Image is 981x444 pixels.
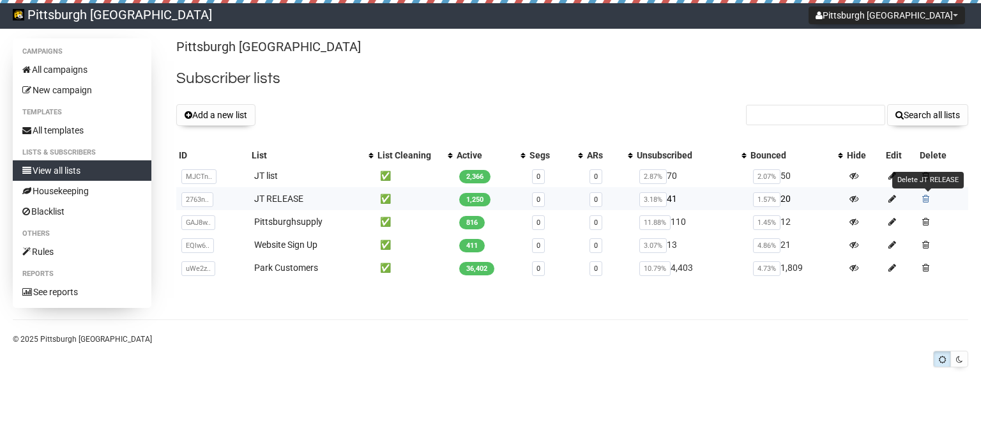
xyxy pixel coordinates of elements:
span: 2.07% [753,169,780,184]
a: 0 [594,172,598,181]
td: 70 [634,164,748,187]
a: 0 [594,264,598,273]
a: 0 [594,195,598,204]
td: 110 [634,210,748,233]
a: All templates [13,120,151,141]
li: Templates [13,105,151,120]
a: 0 [594,241,598,250]
span: 1.57% [753,192,780,207]
a: Blacklist [13,201,151,222]
td: 21 [748,233,844,256]
th: List: No sort applied, activate to apply an ascending sort [249,146,375,164]
a: 0 [536,218,540,227]
a: See reports [13,282,151,302]
a: Housekeeping [13,181,151,201]
span: 10.79% [639,261,671,276]
div: Edit [886,149,915,162]
span: 4.73% [753,261,780,276]
a: JT list [254,171,278,181]
span: EQlw6.. [181,238,214,253]
span: GAJ8w.. [181,215,215,230]
a: JT RELEASE [254,194,303,204]
span: 2.87% [639,169,667,184]
a: New campaign [13,80,151,100]
span: 4.86% [753,238,780,253]
div: List [252,149,362,162]
th: Unsubscribed: No sort applied, activate to apply an ascending sort [634,146,748,164]
span: 3.07% [639,238,667,253]
div: Delete JT RELEASE [892,172,964,188]
a: Website Sign Up [254,240,317,250]
div: Hide [847,149,881,162]
th: List Cleaning: No sort applied, activate to apply an ascending sort [375,146,454,164]
span: 3.18% [639,192,667,207]
div: ARs [587,149,622,162]
td: 20 [748,187,844,210]
div: ID [179,149,247,162]
button: Search all lists [887,104,968,126]
button: Pittsburgh [GEOGRAPHIC_DATA] [809,6,965,24]
span: 11.88% [639,215,671,230]
img: 19.jpg [13,9,24,20]
td: 41 [634,187,748,210]
a: Pittsburghsupply [254,217,323,227]
a: Rules [13,241,151,262]
div: Delete [920,149,966,162]
td: 1,809 [748,256,844,279]
a: 0 [536,195,540,204]
a: 0 [536,172,540,181]
a: Park Customers [254,263,318,273]
h2: Subscriber lists [176,67,968,90]
th: Segs: No sort applied, activate to apply an ascending sort [527,146,584,164]
a: 0 [594,218,598,227]
th: ARs: No sort applied, activate to apply an ascending sort [584,146,635,164]
span: 36,402 [459,262,494,275]
a: All campaigns [13,59,151,80]
th: ID: No sort applied, sorting is disabled [176,146,249,164]
li: Others [13,226,151,241]
div: List Cleaning [377,149,441,162]
div: Segs [529,149,572,162]
a: View all lists [13,160,151,181]
span: 2,366 [459,170,490,183]
span: 816 [459,216,485,229]
p: © 2025 Pittsburgh [GEOGRAPHIC_DATA] [13,332,968,346]
th: Bounced: No sort applied, activate to apply an ascending sort [748,146,844,164]
div: Bounced [750,149,832,162]
span: 1.45% [753,215,780,230]
td: ✅ [375,164,454,187]
th: Edit: No sort applied, sorting is disabled [883,146,917,164]
span: 1,250 [459,193,490,206]
li: Campaigns [13,44,151,59]
td: 13 [634,233,748,256]
p: Pittsburgh [GEOGRAPHIC_DATA] [176,38,968,56]
a: 0 [536,264,540,273]
td: 50 [748,164,844,187]
span: MJCTn.. [181,169,217,184]
span: uWe2z.. [181,261,215,276]
th: Delete: No sort applied, sorting is disabled [917,146,968,164]
td: ✅ [375,210,454,233]
li: Reports [13,266,151,282]
td: 12 [748,210,844,233]
td: ✅ [375,187,454,210]
th: Hide: No sort applied, sorting is disabled [844,146,883,164]
button: Add a new list [176,104,255,126]
td: ✅ [375,256,454,279]
div: Active [457,149,514,162]
span: 411 [459,239,485,252]
td: ✅ [375,233,454,256]
span: 2763n.. [181,192,213,207]
td: 4,403 [634,256,748,279]
th: Active: No sort applied, activate to apply an ascending sort [454,146,527,164]
li: Lists & subscribers [13,145,151,160]
a: 0 [536,241,540,250]
div: Unsubscribed [637,149,735,162]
